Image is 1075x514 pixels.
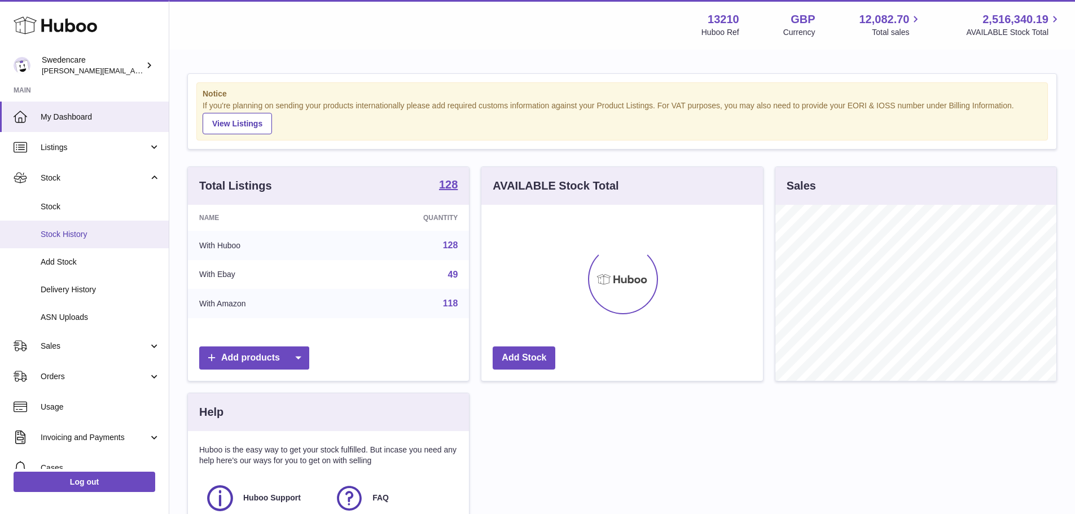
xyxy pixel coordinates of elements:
[701,27,739,38] div: Huboo Ref
[787,178,816,194] h3: Sales
[42,55,143,76] div: Swedencare
[859,12,922,38] a: 12,082.70 Total sales
[966,12,1061,38] a: 2,516,340.19 AVAILABLE Stock Total
[334,483,452,513] a: FAQ
[243,493,301,503] span: Huboo Support
[708,12,739,27] strong: 13210
[783,27,815,38] div: Currency
[41,432,148,443] span: Invoicing and Payments
[188,289,342,318] td: With Amazon
[199,346,309,370] a: Add products
[41,312,160,323] span: ASN Uploads
[14,57,30,74] img: rebecca.fall@swedencare.co.uk
[41,112,160,122] span: My Dashboard
[199,178,272,194] h3: Total Listings
[188,260,342,289] td: With Ebay
[199,405,223,420] h3: Help
[14,472,155,492] a: Log out
[966,27,1061,38] span: AVAILABLE Stock Total
[791,12,815,27] strong: GBP
[205,483,323,513] a: Huboo Support
[41,402,160,412] span: Usage
[41,173,148,183] span: Stock
[372,493,389,503] span: FAQ
[203,113,272,134] a: View Listings
[41,257,160,267] span: Add Stock
[443,240,458,250] a: 128
[859,12,909,27] span: 12,082.70
[199,445,458,466] p: Huboo is the easy way to get your stock fulfilled. But incase you need any help here's our ways f...
[41,463,160,473] span: Cases
[443,298,458,308] a: 118
[42,66,226,75] span: [PERSON_NAME][EMAIL_ADDRESS][DOMAIN_NAME]
[439,179,458,190] strong: 128
[41,201,160,212] span: Stock
[41,371,148,382] span: Orders
[41,229,160,240] span: Stock History
[188,231,342,260] td: With Huboo
[448,270,458,279] a: 49
[493,346,555,370] a: Add Stock
[872,27,922,38] span: Total sales
[188,205,342,231] th: Name
[41,142,148,153] span: Listings
[982,12,1048,27] span: 2,516,340.19
[342,205,470,231] th: Quantity
[203,100,1042,134] div: If you're planning on sending your products internationally please add required customs informati...
[41,341,148,352] span: Sales
[41,284,160,295] span: Delivery History
[439,179,458,192] a: 128
[203,89,1042,99] strong: Notice
[493,178,618,194] h3: AVAILABLE Stock Total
